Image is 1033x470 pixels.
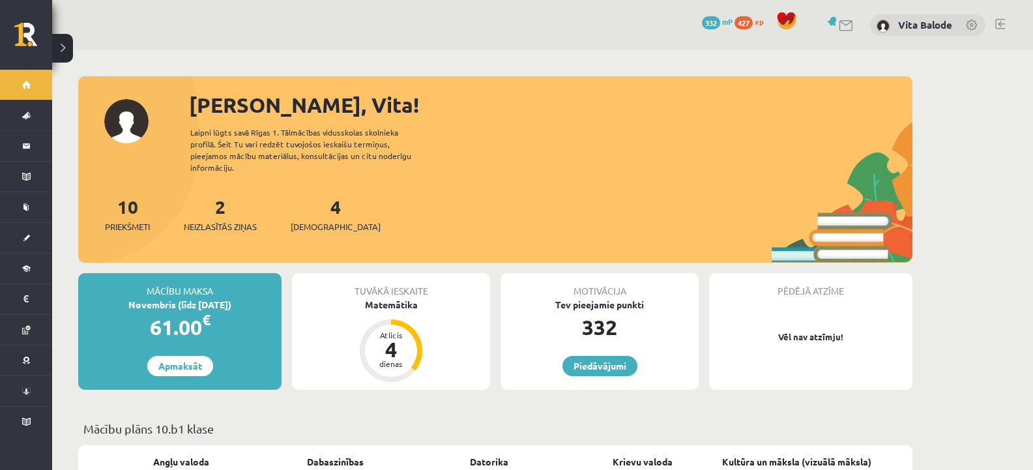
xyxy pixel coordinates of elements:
[184,220,257,233] span: Neizlasītās ziņas
[371,339,411,360] div: 4
[105,195,150,233] a: 10Priekšmeti
[291,195,381,233] a: 4[DEMOGRAPHIC_DATA]
[735,16,770,27] a: 427 xp
[501,312,699,343] div: 332
[501,273,699,298] div: Motivācija
[153,455,209,469] a: Angļu valoda
[702,16,733,27] a: 332 mP
[78,312,282,343] div: 61.00
[898,18,952,31] a: Vita Balode
[501,298,699,312] div: Tev pieejamie punkti
[83,420,907,437] p: Mācību plāns 10.b1 klase
[184,195,257,233] a: 2Neizlasītās ziņas
[147,356,213,376] a: Apmaksāt
[470,455,508,469] a: Datorika
[371,360,411,368] div: dienas
[202,310,211,329] span: €
[292,298,490,312] div: Matemātika
[755,16,763,27] span: xp
[709,273,912,298] div: Pēdējā atzīme
[722,16,733,27] span: mP
[562,356,637,376] a: Piedāvājumi
[189,89,912,121] div: [PERSON_NAME], Vita!
[722,455,871,469] a: Kultūra un māksla (vizuālā māksla)
[735,16,753,29] span: 427
[78,273,282,298] div: Mācību maksa
[371,331,411,339] div: Atlicis
[702,16,720,29] span: 332
[292,298,490,384] a: Matemātika Atlicis 4 dienas
[716,330,906,344] p: Vēl nav atzīmju!
[292,273,490,298] div: Tuvākā ieskaite
[307,455,364,469] a: Dabaszinības
[14,23,52,55] a: Rīgas 1. Tālmācības vidusskola
[613,455,673,469] a: Krievu valoda
[291,220,381,233] span: [DEMOGRAPHIC_DATA]
[877,20,890,33] img: Vita Balode
[78,298,282,312] div: Novembris (līdz [DATE])
[190,126,434,173] div: Laipni lūgts savā Rīgas 1. Tālmācības vidusskolas skolnieka profilā. Šeit Tu vari redzēt tuvojošo...
[105,220,150,233] span: Priekšmeti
